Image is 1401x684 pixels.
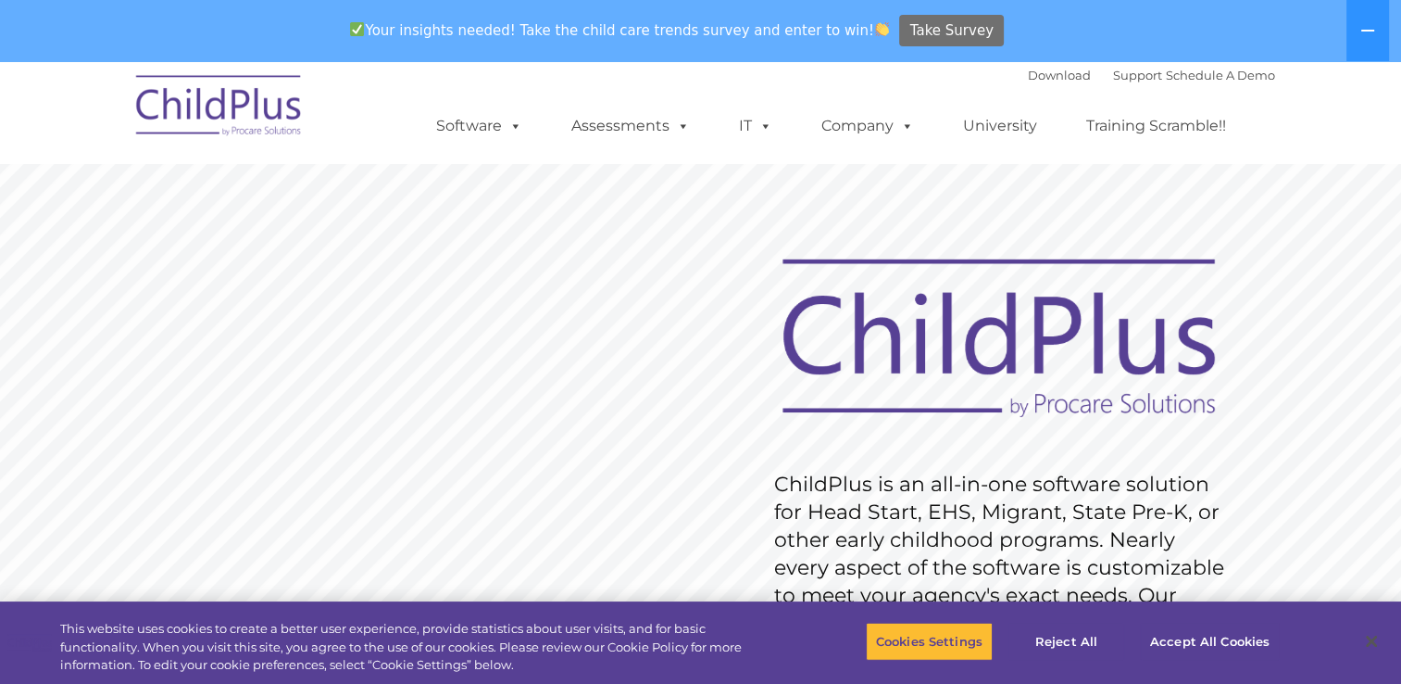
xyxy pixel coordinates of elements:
[1351,621,1392,662] button: Close
[720,108,791,145] a: IT
[774,471,1233,665] rs-layer: ChildPlus is an all-in-one software solution for Head Start, EHS, Migrant, State Pre-K, or other ...
[1028,68,1091,82] a: Download
[910,15,994,47] span: Take Survey
[944,108,1056,145] a: University
[899,15,1004,47] a: Take Survey
[350,22,364,36] img: ✅
[875,22,889,36] img: 👏
[866,622,993,661] button: Cookies Settings
[1166,68,1275,82] a: Schedule A Demo
[60,620,770,675] div: This website uses cookies to create a better user experience, provide statistics about user visit...
[1140,622,1280,661] button: Accept All Cookies
[803,108,932,145] a: Company
[1068,108,1245,145] a: Training Scramble!!
[553,108,708,145] a: Assessments
[418,108,541,145] a: Software
[343,12,897,48] span: Your insights needed! Take the child care trends survey and enter to win!
[1008,622,1124,661] button: Reject All
[127,62,312,155] img: ChildPlus by Procare Solutions
[1113,68,1162,82] a: Support
[1028,68,1275,82] font: |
